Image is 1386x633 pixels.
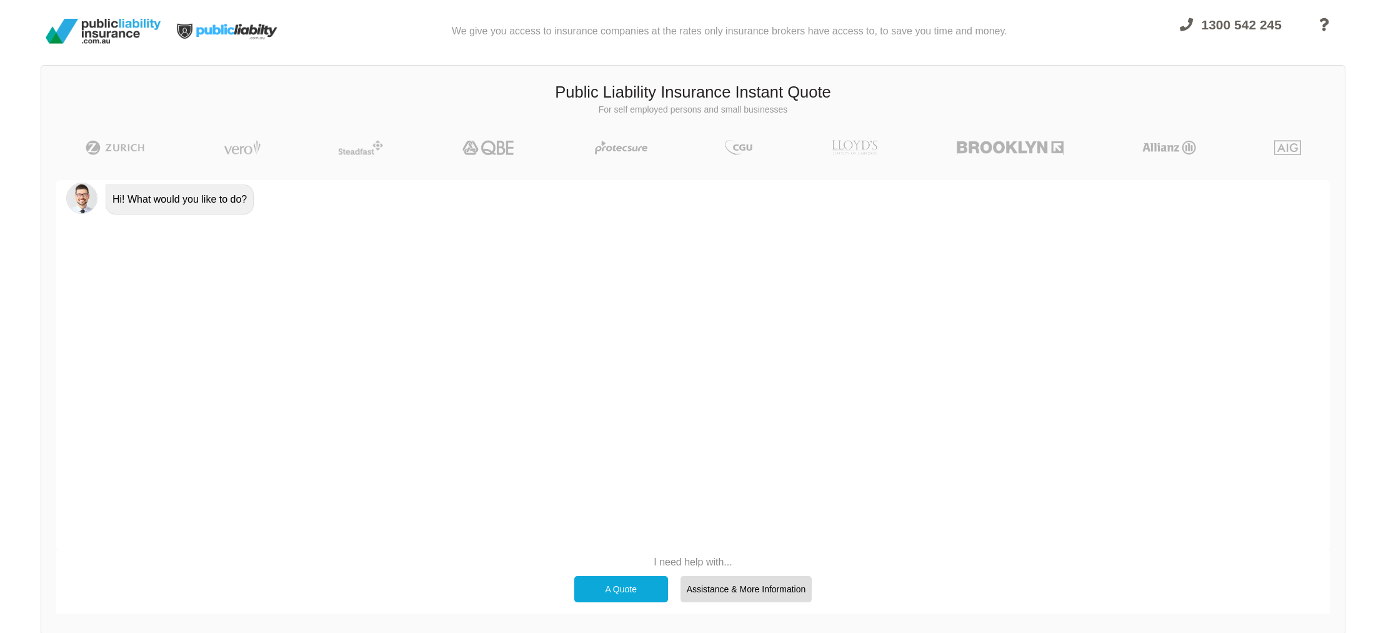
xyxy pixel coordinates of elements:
img: Protecsure | Public Liability Insurance [590,140,653,155]
div: Hi! What would you like to do? [106,185,254,215]
div: We give you access to insurance companies at the rates only insurance brokers have access to, to ... [452,5,1007,58]
img: Vero | Public Liability Insurance [218,140,266,155]
div: A Quote [574,576,668,602]
img: LLOYD's | Public Liability Insurance [825,140,885,155]
img: Public Liability Insurance Light [166,5,291,58]
img: Allianz | Public Liability Insurance [1136,140,1202,155]
p: I need help with... [568,555,819,569]
p: For self employed persons and small businesses [51,104,1335,116]
img: AIG | Public Liability Insurance [1269,140,1306,155]
img: QBE | Public Liability Insurance [455,140,522,155]
a: 1300 542 245 [1169,10,1293,58]
img: Zurich | Public Liability Insurance [80,140,151,155]
img: Brooklyn | Public Liability Insurance [952,140,1069,155]
h3: Public Liability Insurance Instant Quote [51,81,1335,104]
span: 1300 542 245 [1202,18,1282,32]
img: Steadfast | Public Liability Insurance [333,140,388,155]
img: Public Liability Insurance [41,14,166,49]
img: Chatbot | PLI [66,183,97,214]
div: Assistance & More Information [681,576,812,602]
img: CGU | Public Liability Insurance [720,140,757,155]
